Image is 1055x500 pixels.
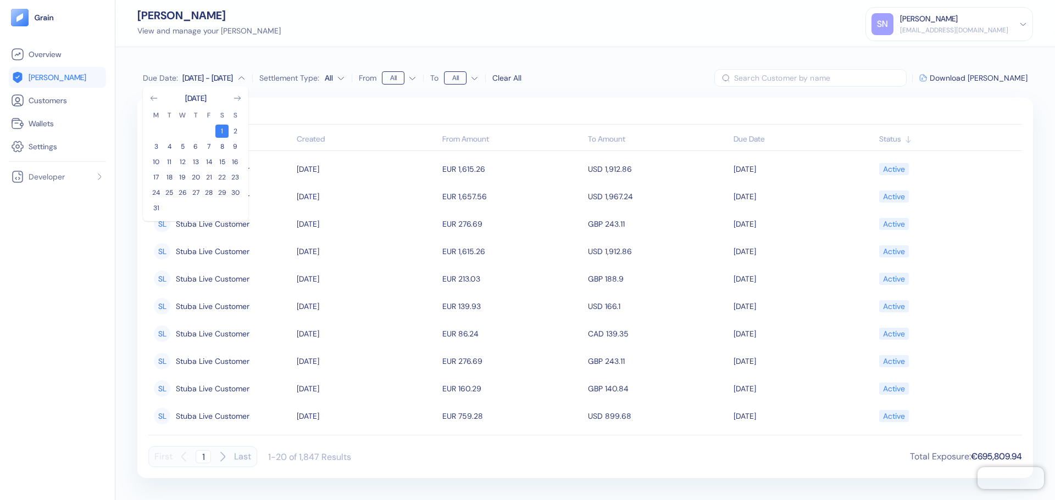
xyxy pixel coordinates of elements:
button: 2 [229,125,242,138]
div: SN [871,13,893,35]
td: GBP 140.84 [585,375,731,402]
td: [DATE] [731,155,876,183]
td: [DATE] [731,375,876,402]
div: [DATE] [185,93,207,104]
div: SL [154,325,170,342]
button: 9 [229,140,242,153]
div: Active [883,324,905,343]
a: Overview [11,48,104,61]
td: GBP 243.11 [585,210,731,238]
span: Overview [29,49,61,60]
td: EUR 86.24 [440,320,585,347]
div: Active [883,215,905,233]
button: From [382,69,417,87]
button: 24 [149,186,163,199]
th: Saturday [215,110,229,120]
td: GBP 243.11 [585,347,731,375]
a: Settings [11,140,104,153]
button: Go to previous month [149,94,158,103]
button: 30 [229,186,242,199]
div: [EMAIL_ADDRESS][DOMAIN_NAME] [900,25,1008,35]
div: [PERSON_NAME] [900,13,958,25]
button: 6 [189,140,202,153]
label: To [430,74,438,82]
button: 15 [215,155,229,168]
button: 3 [149,140,163,153]
td: [DATE] [731,347,876,375]
td: EUR 213.03 [440,265,585,293]
div: Active [883,407,905,425]
button: 12 [176,155,189,168]
div: Active [883,379,905,398]
td: USD 899.68 [585,402,731,430]
th: Thursday [189,110,202,120]
td: USD 864.2 [585,430,731,457]
button: 1 [215,125,229,138]
button: 4 [163,140,176,153]
th: Wednesday [176,110,189,120]
span: Stuba Live Customer [176,297,249,316]
td: EUR 1,615.26 [440,238,585,265]
td: [DATE] [731,430,876,457]
span: Due Date : [143,72,178,83]
div: SL [154,380,170,397]
div: View and manage your [PERSON_NAME] [137,25,281,37]
div: Active [883,187,905,206]
td: EUR 139.93 [440,293,585,320]
span: Stuba Live Customer [176,269,249,288]
td: EUR 276.69 [440,210,585,238]
td: [DATE] [294,430,440,457]
a: [PERSON_NAME] [11,71,104,84]
button: 14 [202,155,215,168]
button: 25 [163,186,176,199]
button: 21 [202,171,215,184]
td: USD 166.1 [585,293,731,320]
div: SL [154,216,170,232]
button: 11 [163,155,176,168]
td: USD 1,912.86 [585,155,731,183]
button: 20 [189,171,202,184]
th: Friday [202,110,215,120]
td: EUR 160.29 [440,375,585,402]
td: [DATE] [294,210,440,238]
div: Active [883,352,905,370]
div: Active [883,242,905,261]
th: Sunday [229,110,242,120]
button: First [154,446,173,467]
div: SL [154,298,170,314]
span: Stuba Live Customer [176,379,249,398]
button: 16 [229,155,242,168]
td: EUR 1,615.26 [440,155,585,183]
button: 29 [215,186,229,199]
td: [DATE] [731,238,876,265]
button: 7 [202,140,215,153]
td: [DATE] [731,402,876,430]
button: 5 [176,140,189,153]
a: Wallets [11,117,104,130]
button: 26 [176,186,189,199]
th: Tuesday [163,110,176,120]
td: EUR 729.77 [440,430,585,457]
td: GBP 188.9 [585,265,731,293]
td: [DATE] [294,265,440,293]
div: Sort ascending [879,133,1017,145]
label: Settlement Type: [259,74,319,82]
span: Download [PERSON_NAME] [930,74,1028,82]
span: €695,809.94 [971,451,1022,462]
input: Search Customer by name [734,69,907,87]
span: Stuba Live Customer [176,352,249,370]
button: 31 [149,201,163,215]
span: Customers [29,95,67,106]
button: 28 [202,186,215,199]
button: Last [234,446,251,467]
button: Settlement Type: [325,69,345,87]
td: EUR 1,657.56 [440,183,585,210]
th: Monday [149,110,163,120]
div: Clear All [492,72,521,84]
span: Settings [29,141,57,152]
button: Download [PERSON_NAME] [919,74,1028,82]
button: 13 [189,155,202,168]
button: 17 [149,171,163,184]
img: logo-tablet-V2.svg [11,9,29,26]
button: 10 [149,155,163,168]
